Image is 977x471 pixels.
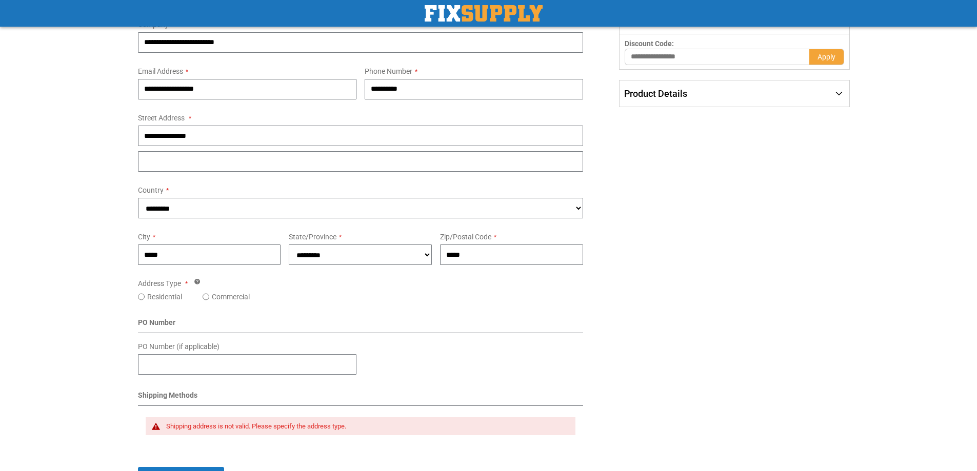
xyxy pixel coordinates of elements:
[147,292,182,302] label: Residential
[440,233,491,241] span: Zip/Postal Code
[138,279,181,288] span: Address Type
[138,342,220,351] span: PO Number (if applicable)
[624,88,687,99] span: Product Details
[212,292,250,302] label: Commercial
[138,390,584,406] div: Shipping Methods
[425,5,543,22] img: Fix Industrial Supply
[818,53,835,61] span: Apply
[425,5,543,22] a: store logo
[138,233,150,241] span: City
[809,49,844,65] button: Apply
[138,186,164,194] span: Country
[138,317,584,333] div: PO Number
[138,21,169,29] span: Company
[289,233,336,241] span: State/Province
[138,67,183,75] span: Email Address
[365,67,412,75] span: Phone Number
[138,114,185,122] span: Street Address
[625,39,674,48] span: Discount Code:
[166,422,566,431] div: Shipping address is not valid. Please specify the address type.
